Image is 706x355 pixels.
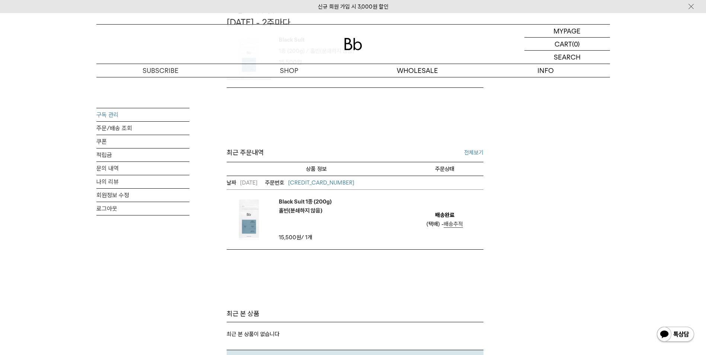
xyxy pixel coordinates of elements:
[524,38,610,51] a: CART (0)
[344,38,362,50] img: 로고
[553,25,581,37] p: MYPAGE
[279,233,342,242] td: / 1개
[435,211,454,220] em: 배송완료
[227,197,271,242] img: Black Suit
[406,162,483,176] th: 주문상태
[265,178,354,187] a: [CREDIT_CARD_NUMBER]
[656,326,695,344] img: 카카오톡 채널 1:1 채팅 버튼
[96,189,189,202] a: 회원정보 수정
[96,64,225,77] a: SUBSCRIBE
[279,197,332,215] a: Black Suit 1종 (200g)홀빈(분쇄하지 않음)
[96,108,189,121] a: 구독 관리
[227,162,406,176] th: 상품명/옵션
[279,197,332,215] em: Black Suit 1종 (200g) 홀빈(분쇄하지 않음)
[482,64,610,77] p: INFO
[96,202,189,215] a: 로그아웃
[96,162,189,175] a: 문의 내역
[444,221,463,228] a: 배송추적
[225,64,353,77] a: SHOP
[227,147,264,158] span: 최근 주문내역
[524,25,610,38] a: MYPAGE
[555,38,572,50] p: CART
[96,175,189,188] a: 나의 리뷰
[427,220,463,228] div: (택배) -
[464,148,483,157] a: 전체보기
[554,51,581,64] p: SEARCH
[444,221,463,227] span: 배송추적
[288,179,354,186] span: [CREDIT_CARD_NUMBER]
[279,234,301,241] strong: 15,500원
[96,135,189,148] a: 쿠폰
[96,148,189,161] a: 적립금
[96,122,189,135] a: 주문/배송 조회
[318,3,389,10] a: 신규 회원 가입 시 3,000원 할인
[353,64,482,77] p: WHOLESALE
[227,309,483,318] p: 최근 본 상품
[227,178,258,187] em: [DATE]
[572,38,580,50] p: (0)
